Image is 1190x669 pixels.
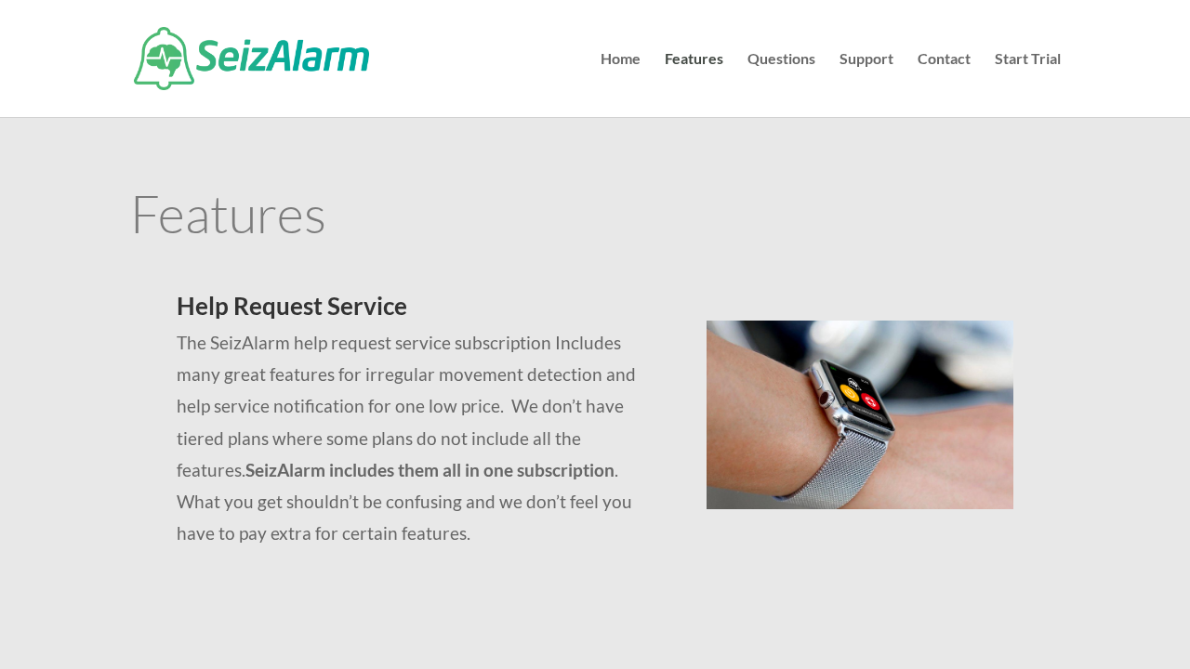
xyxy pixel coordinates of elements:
strong: SeizAlarm includes them all in one subscription [245,459,615,480]
h2: Help Request Service [177,294,661,327]
a: Contact [918,52,971,117]
a: Features [665,52,723,117]
a: Support [840,52,893,117]
h1: Features [130,187,1061,248]
a: Questions [747,52,815,117]
img: seizalarm-on-wrist [707,321,1014,509]
a: Start Trial [995,52,1061,117]
img: SeizAlarm [134,27,369,90]
a: Home [601,52,641,117]
p: The SeizAlarm help request service subscription Includes many great features for irregular moveme... [177,327,661,549]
